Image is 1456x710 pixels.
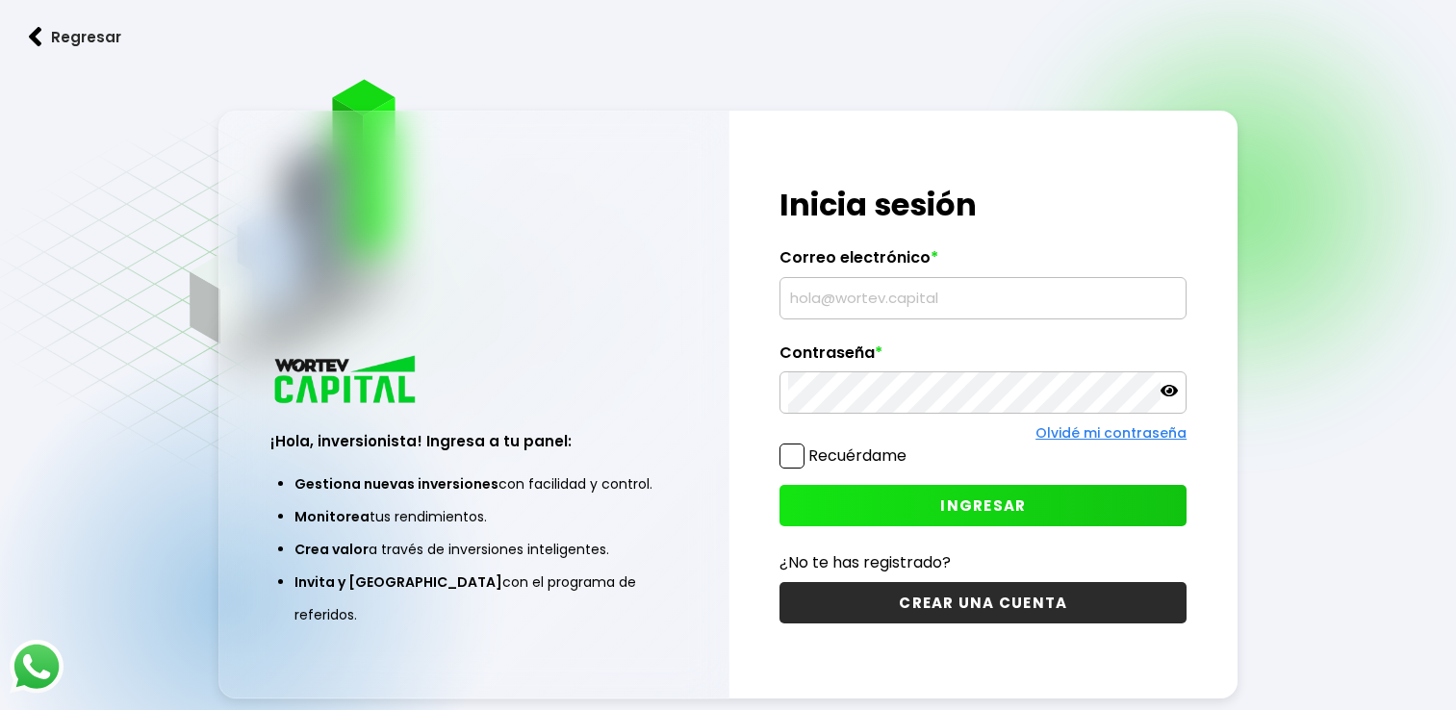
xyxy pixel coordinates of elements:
p: ¿No te has registrado? [779,550,1187,574]
span: Gestiona nuevas inversiones [294,474,498,494]
h1: Inicia sesión [779,182,1187,228]
input: hola@wortev.capital [788,278,1178,318]
img: flecha izquierda [29,27,42,47]
label: Contraseña [779,343,1187,372]
button: INGRESAR [779,485,1187,526]
li: con facilidad y control. [294,468,653,500]
a: ¿No te has registrado?CREAR UNA CUENTA [779,550,1187,623]
a: Olvidé mi contraseña [1035,423,1187,443]
span: Crea valor [294,540,369,559]
img: logos_whatsapp-icon.242b2217.svg [10,640,64,694]
li: a través de inversiones inteligentes. [294,533,653,566]
img: logo_wortev_capital [270,353,422,410]
li: con el programa de referidos. [294,566,653,631]
span: Monitorea [294,507,370,526]
span: Invita y [GEOGRAPHIC_DATA] [294,572,502,592]
label: Recuérdame [808,444,907,467]
h3: ¡Hola, inversionista! Ingresa a tu panel: [270,430,677,452]
li: tus rendimientos. [294,500,653,533]
label: Correo electrónico [779,248,1187,277]
button: CREAR UNA CUENTA [779,582,1187,623]
span: INGRESAR [940,495,1026,516]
